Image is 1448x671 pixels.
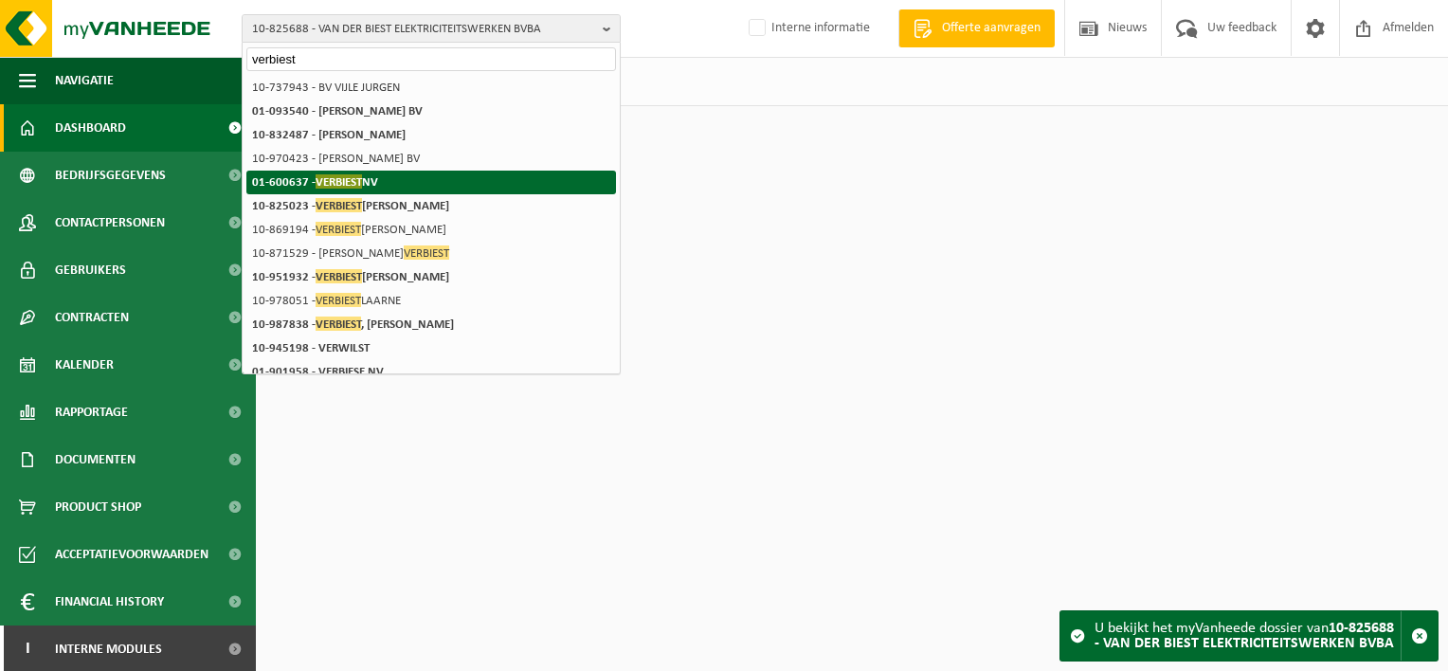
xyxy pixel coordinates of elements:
[316,317,361,331] span: VERBIEST
[55,436,136,483] span: Documenten
[55,57,114,104] span: Navigatie
[246,47,616,71] input: Zoeken naar gekoppelde vestigingen
[252,174,378,189] strong: 01-600637 - NV
[246,218,616,242] li: 10-869194 - [PERSON_NAME]
[937,19,1045,38] span: Offerte aanvragen
[252,366,384,378] strong: 01-901958 - VERBIESE NV
[252,269,449,283] strong: 10-951932 - [PERSON_NAME]
[252,342,370,354] strong: 10-945198 - VERWILST
[252,15,595,44] span: 10-825688 - VAN DER BIEST ELEKTRICITEITSWERKEN BVBA
[316,293,361,307] span: VERBIEST
[316,269,362,283] span: VERBIEST
[55,389,128,436] span: Rapportage
[246,242,616,265] li: 10-871529 - [PERSON_NAME]
[55,294,129,341] span: Contracten
[55,104,126,152] span: Dashboard
[316,222,361,236] span: VERBIEST
[316,198,362,212] span: VERBIEST
[898,9,1055,47] a: Offerte aanvragen
[246,147,616,171] li: 10-970423 - [PERSON_NAME] BV
[1095,611,1401,661] div: U bekijkt het myVanheede dossier van
[55,578,164,626] span: Financial History
[55,152,166,199] span: Bedrijfsgegevens
[316,174,362,189] span: VERBIEST
[246,289,616,313] li: 10-978051 - LAARNE
[252,198,449,212] strong: 10-825023 - [PERSON_NAME]
[252,317,454,331] strong: 10-987838 - , [PERSON_NAME]
[246,76,616,100] li: 10-737943 - BV VIJLE JURGEN
[745,14,870,43] label: Interne informatie
[252,129,406,141] strong: 10-832487 - [PERSON_NAME]
[404,245,449,260] span: VERBIEST
[55,199,165,246] span: Contactpersonen
[55,341,114,389] span: Kalender
[55,531,208,578] span: Acceptatievoorwaarden
[242,14,621,43] button: 10-825688 - VAN DER BIEST ELEKTRICITEITSWERKEN BVBA
[55,483,141,531] span: Product Shop
[252,105,423,118] strong: 01-093540 - [PERSON_NAME] BV
[55,246,126,294] span: Gebruikers
[1095,621,1394,651] strong: 10-825688 - VAN DER BIEST ELEKTRICITEITSWERKEN BVBA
